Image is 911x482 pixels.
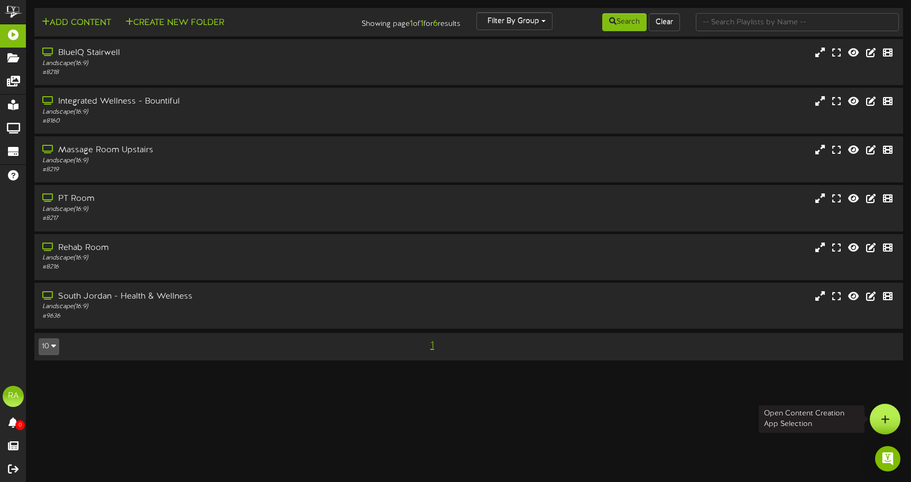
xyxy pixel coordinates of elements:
button: Create New Folder [122,16,227,30]
button: Clear [649,13,680,31]
div: RA [3,386,24,407]
div: South Jordan - Health & Wellness [42,291,389,303]
button: Filter By Group [476,12,553,30]
button: 10 [39,338,59,355]
span: 0 [15,420,25,430]
div: Showing page of for results [323,12,468,30]
strong: 6 [433,19,438,29]
span: 1 [428,340,437,351]
strong: 1 [420,19,424,29]
input: -- Search Playlists by Name -- [696,13,899,31]
div: PT Room [42,193,389,205]
div: Landscape ( 16:9 ) [42,302,389,311]
div: Landscape ( 16:9 ) [42,108,389,117]
button: Add Content [39,16,114,30]
div: # 9636 [42,312,389,321]
strong: 1 [410,19,413,29]
div: Integrated Wellness - Bountiful [42,96,389,108]
div: # 8218 [42,68,389,77]
div: # 8160 [42,117,389,126]
div: Landscape ( 16:9 ) [42,254,389,263]
div: Landscape ( 16:9 ) [42,205,389,214]
div: Massage Room Upstairs [42,144,389,156]
div: # 8216 [42,263,389,272]
div: BlueIQ Stairwell [42,47,389,59]
button: Search [602,13,647,31]
div: Landscape ( 16:9 ) [42,59,389,68]
div: Landscape ( 16:9 ) [42,156,389,165]
div: # 8217 [42,214,389,223]
div: # 8219 [42,165,389,174]
div: Open Intercom Messenger [875,446,900,471]
div: Rehab Room [42,242,389,254]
